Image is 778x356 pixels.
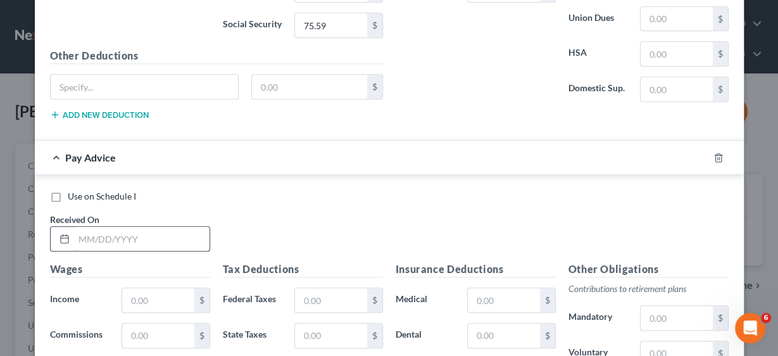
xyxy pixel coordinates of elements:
label: Union Dues [562,6,634,32]
label: Medical [389,288,461,313]
input: MM/DD/YYYY [74,227,210,251]
input: 0.00 [641,306,712,330]
span: Received On [50,214,99,225]
label: Domestic Sup. [562,77,634,102]
div: $ [713,7,728,31]
div: $ [367,324,382,348]
div: $ [194,288,210,312]
input: 0.00 [122,288,194,312]
input: 0.00 [295,13,367,37]
div: $ [194,324,210,348]
h5: Other Obligations [568,262,729,277]
label: Social Security [216,13,289,38]
input: 0.00 [252,75,367,99]
div: $ [540,288,555,312]
input: 0.00 [468,288,539,312]
span: 6 [761,313,771,323]
div: $ [713,77,728,101]
input: 0.00 [295,324,367,348]
iframe: Intercom live chat [735,313,765,343]
span: Use on Schedule I [68,191,136,201]
h5: Other Deductions [50,48,383,64]
input: 0.00 [641,77,712,101]
label: State Taxes [216,323,289,348]
h5: Insurance Deductions [396,262,556,277]
input: 0.00 [641,7,712,31]
div: $ [367,75,382,99]
button: Add new deduction [50,110,149,120]
label: Federal Taxes [216,288,289,313]
input: 0.00 [468,324,539,348]
label: HSA [562,41,634,67]
span: Income [50,293,79,304]
span: Pay Advice [65,151,116,163]
div: $ [367,288,382,312]
input: 0.00 [641,42,712,66]
div: $ [540,324,555,348]
div: $ [367,13,382,37]
div: $ [713,42,728,66]
label: Mandatory [562,305,634,331]
h5: Tax Deductions [223,262,383,277]
input: 0.00 [295,288,367,312]
label: Dental [389,323,461,348]
label: Commissions [44,323,116,348]
div: $ [713,306,728,330]
p: Contributions to retirement plans [568,283,729,295]
input: Specify... [51,75,239,99]
h5: Wages [50,262,210,277]
input: 0.00 [122,324,194,348]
